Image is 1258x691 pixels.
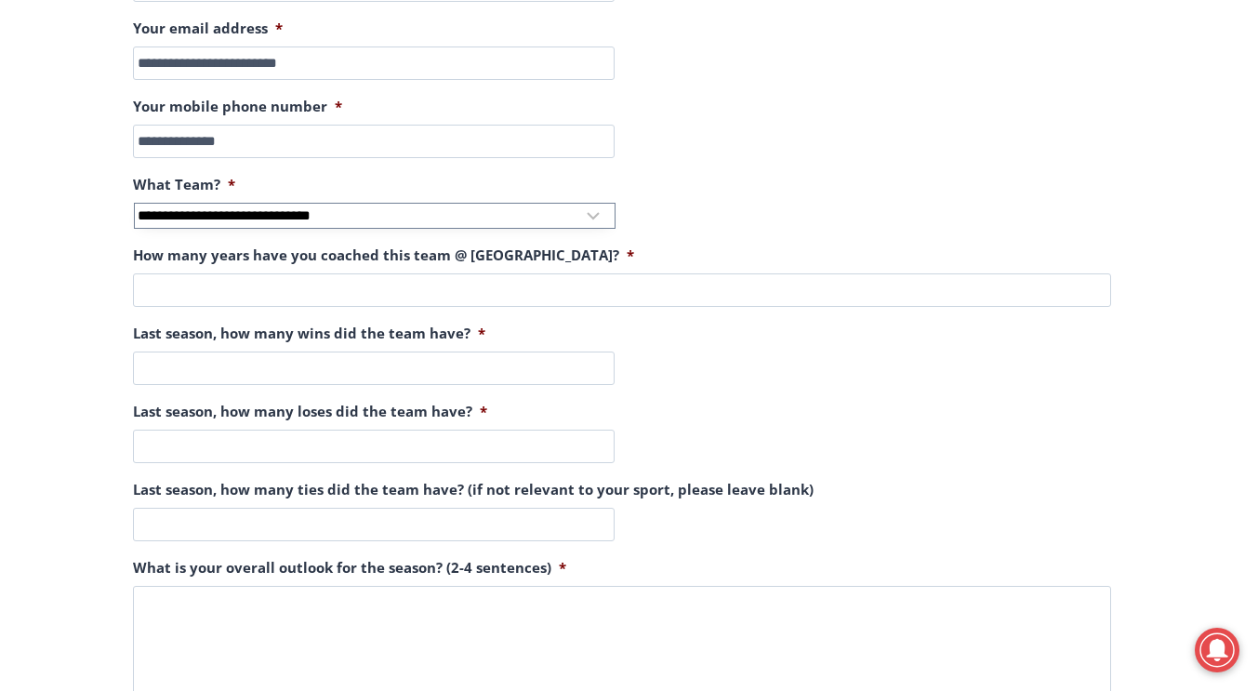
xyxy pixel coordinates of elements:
[133,325,485,343] label: Last season, how many wins did the team have?
[133,246,634,265] label: How many years have you coached this team @ [GEOGRAPHIC_DATA]?
[486,185,862,227] span: Intern @ [DOMAIN_NAME]
[133,481,814,499] label: Last season, how many ties did the team have? (if not relevant to your sport, please leave blank)
[447,180,901,232] a: Intern @ [DOMAIN_NAME]
[133,20,283,38] label: Your email address
[133,98,342,116] label: Your mobile phone number
[470,1,879,180] div: "[PERSON_NAME] and I covered the [DATE] Parade, which was a really eye opening experience as I ha...
[133,403,487,421] label: Last season, how many loses did the team have?
[133,559,566,578] label: What is your overall outlook for the season? (2-4 sentences)
[133,176,235,194] label: What Team?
